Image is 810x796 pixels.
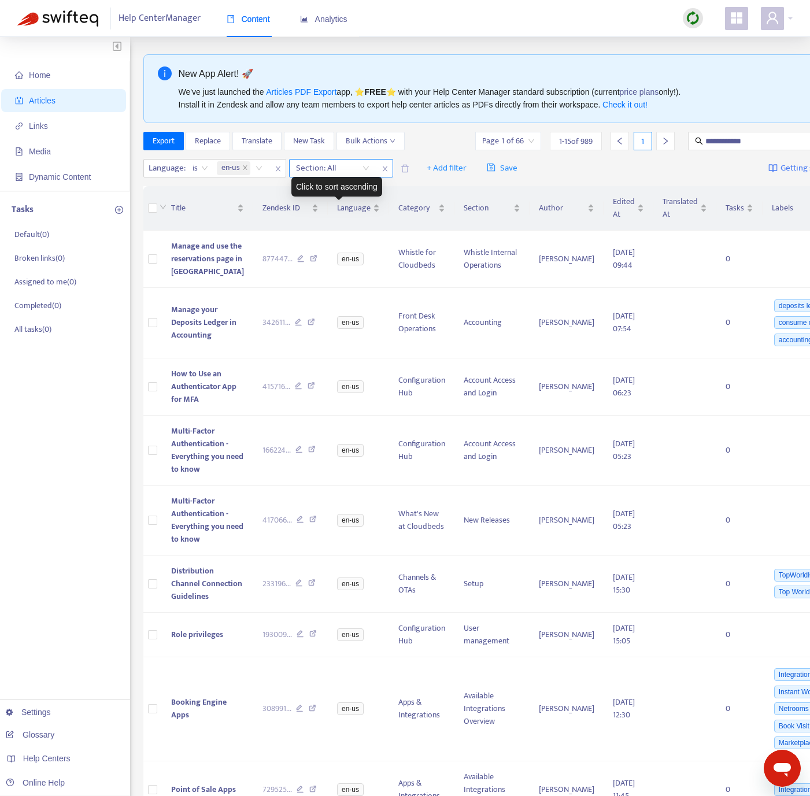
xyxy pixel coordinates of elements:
span: 233196 ... [262,577,291,590]
span: [DATE] 05:23 [613,507,635,533]
span: Language [337,202,371,214]
iframe: Button to launch messaging window [764,750,801,787]
img: Swifteq [17,10,98,27]
span: How to Use an Authenticator App for MFA [171,367,236,406]
span: Export [153,135,175,147]
span: Translated At [663,195,698,221]
span: Links [29,121,48,131]
span: Help Centers [23,754,71,763]
span: user [765,11,779,25]
span: Bulk Actions [346,135,395,147]
td: User management [454,613,530,657]
span: left [616,137,624,145]
span: en-us [337,783,364,796]
span: + Add filter [427,161,467,175]
td: Front Desk Operations [389,288,454,358]
td: [PERSON_NAME] [530,556,604,613]
span: Articles [29,96,56,105]
button: saveSave [478,159,526,177]
span: en-us [337,316,364,329]
th: Edited At [604,186,653,231]
span: save [487,163,495,172]
span: Role privileges [171,628,223,641]
td: [PERSON_NAME] [530,613,604,657]
td: Configuration Hub [389,416,454,486]
th: Language [328,186,389,231]
th: Section [454,186,530,231]
span: 729525 ... [262,783,292,796]
td: Available Integrations Overview [454,657,530,762]
td: Account Access and Login [454,416,530,486]
td: 0 [716,358,763,416]
button: Translate [232,132,282,150]
td: 0 [716,486,763,556]
span: appstore [730,11,744,25]
td: 0 [716,416,763,486]
td: [PERSON_NAME] [530,486,604,556]
span: plus-circle [115,206,123,214]
td: What's New at Cloudbeds [389,486,454,556]
span: info-circle [158,66,172,80]
span: file-image [15,147,23,156]
a: Glossary [6,730,54,739]
button: Replace [186,132,230,150]
img: image-link [768,164,778,173]
span: 1 - 15 of 989 [559,135,593,147]
span: close [242,165,248,172]
span: en-us [337,577,364,590]
span: en-us [221,161,240,175]
span: Help Center Manager [119,8,201,29]
span: Save [487,161,517,175]
span: Content [227,14,270,24]
span: 193009 ... [262,628,292,641]
span: book [227,15,235,23]
a: price plans [620,87,659,97]
span: en-us [337,253,364,265]
span: [DATE] 09:44 [613,246,635,272]
span: [DATE] 06:23 [613,373,635,399]
th: Translated At [653,186,716,231]
a: Settings [6,708,51,717]
span: area-chart [300,15,308,23]
span: en-us [337,702,364,715]
th: Title [162,186,253,231]
span: close [378,162,393,176]
span: 877447 ... [262,253,293,265]
span: account-book [15,97,23,105]
td: Configuration Hub [389,613,454,657]
span: [DATE] 07:54 [613,309,635,335]
span: Distribution Channel Connection Guidelines [171,564,242,603]
span: Media [29,147,51,156]
span: right [661,137,670,145]
td: Configuration Hub [389,358,454,416]
td: [PERSON_NAME] [530,288,604,358]
span: Section [464,202,511,214]
span: delete [401,164,409,173]
p: Completed ( 0 ) [14,299,61,312]
button: Export [143,132,184,150]
span: Multi-Factor Authentication - Everything you need to know [171,424,243,476]
td: Whistle for Cloudbeds [389,231,454,288]
th: Tasks [716,186,763,231]
span: [DATE] 15:30 [613,571,635,597]
span: close [271,162,286,176]
span: Manage and use the reservations page in [GEOGRAPHIC_DATA] [171,239,244,278]
span: 166224 ... [262,444,291,457]
span: Title [171,202,235,214]
td: New Releases [454,486,530,556]
p: Default ( 0 ) [14,228,49,240]
p: Tasks [12,203,34,217]
th: Zendesk ID [253,186,328,231]
span: Language : [144,160,187,177]
span: 308991 ... [262,702,291,715]
button: New Task [284,132,334,150]
span: Tasks [726,202,744,214]
p: Broken links ( 0 ) [14,252,65,264]
span: Manage your Deposits Ledger in Accounting [171,303,236,342]
span: en-us [217,161,250,175]
a: Online Help [6,778,65,787]
span: 417066 ... [262,514,292,527]
span: search [695,137,703,145]
span: down [390,138,395,144]
td: Channels & OTAs [389,556,454,613]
